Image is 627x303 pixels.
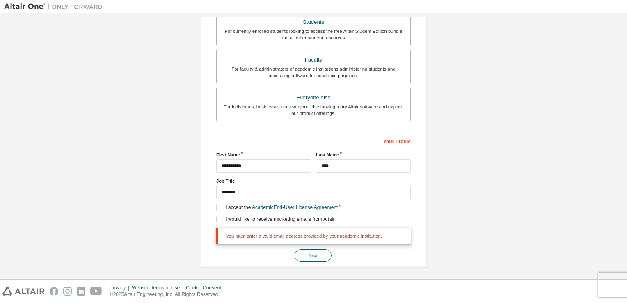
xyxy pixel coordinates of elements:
[222,54,405,66] div: Faculty
[216,134,411,147] div: Your Profile
[216,216,334,223] label: I would like to receive marketing emails from Altair
[216,204,338,211] label: I accept the
[4,2,107,11] img: Altair One
[222,28,405,41] div: For currently enrolled students looking to access the free Altair Student Edition bundle and all ...
[110,291,226,298] p: © 2025 Altair Engineering, Inc. All Rights Reserved.
[63,287,72,296] img: instagram.svg
[222,92,405,103] div: Everyone else
[222,16,405,28] div: Students
[50,287,58,296] img: facebook.svg
[222,103,405,117] div: For individuals, businesses and everyone else looking to try Altair software and explore our prod...
[222,66,405,79] div: For faculty & administrators of academic institutions administering students and accessing softwa...
[216,151,311,158] label: First Name
[216,228,411,244] div: You must enter a valid email address provided by your academic institution.
[2,287,45,296] img: altair_logo.svg
[295,249,332,262] button: Next
[110,285,132,291] div: Privacy
[77,287,85,296] img: linkedin.svg
[90,287,102,296] img: youtube.svg
[186,285,226,291] div: Cookie Consent
[216,178,411,184] label: Job Title
[252,204,338,210] a: Academic End-User License Agreement
[132,285,186,291] div: Website Terms of Use
[316,151,411,158] label: Last Name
